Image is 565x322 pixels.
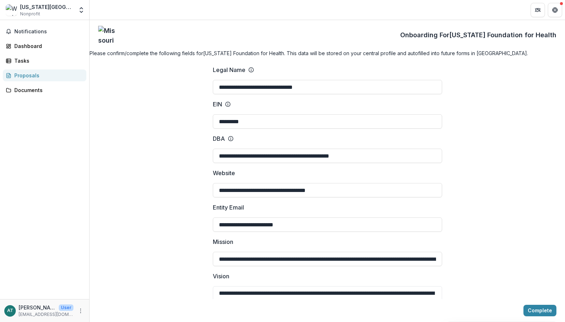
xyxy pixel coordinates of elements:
p: DBA [213,134,225,143]
p: Website [213,169,235,177]
p: Mission [213,237,233,246]
div: Anne Trolard [7,308,13,313]
span: Notifications [14,29,83,35]
div: Tasks [14,57,81,64]
a: Tasks [3,55,86,67]
button: Open entity switcher [76,3,86,17]
div: Proposals [14,72,81,79]
p: Legal Name [213,66,245,74]
div: Documents [14,86,81,94]
div: Dashboard [14,42,81,50]
img: Missouri Foundation for Health logo [98,26,116,44]
span: Nonprofit [20,11,40,17]
img: Washington University in St. Louis [6,4,17,16]
a: Proposals [3,69,86,81]
p: Vision [213,272,229,280]
button: More [76,307,85,315]
div: [US_STATE][GEOGRAPHIC_DATA] in [GEOGRAPHIC_DATA][PERSON_NAME] [20,3,73,11]
p: Onboarding For [US_STATE] Foundation for Health [400,30,556,40]
button: Partners [531,3,545,17]
a: Documents [3,84,86,96]
p: [EMAIL_ADDRESS][DOMAIN_NAME] [19,311,73,318]
p: [PERSON_NAME] [19,304,56,311]
button: Notifications [3,26,86,37]
p: User [59,304,73,311]
h4: Please confirm/complete the following fields for [US_STATE] Foundation for Health . This data wil... [90,49,565,57]
p: Entity Email [213,203,244,212]
button: Get Help [548,3,562,17]
p: EIN [213,100,222,109]
a: Dashboard [3,40,86,52]
button: Complete [523,305,556,316]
